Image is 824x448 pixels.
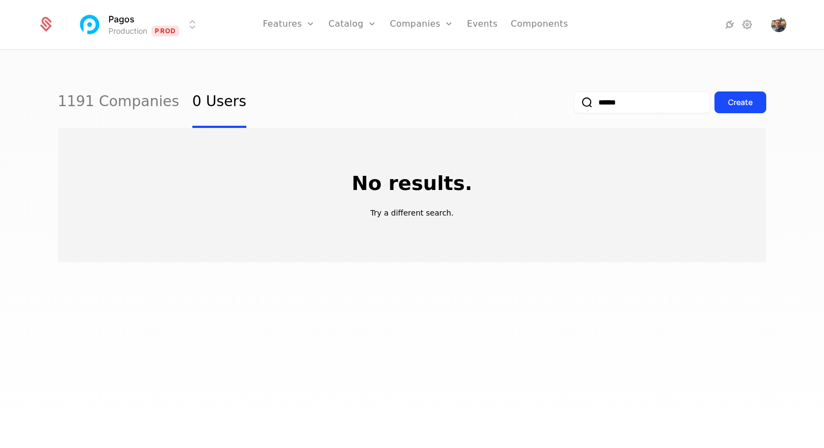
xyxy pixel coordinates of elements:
[771,17,786,32] button: Open user button
[108,13,135,26] span: Pagos
[723,18,736,31] a: Integrations
[108,26,147,36] div: Production
[741,18,754,31] a: Settings
[714,91,766,113] button: Create
[152,26,179,36] span: Prod
[352,173,472,194] p: No results.
[58,77,179,128] a: 1191 Companies
[77,11,103,38] img: Pagos
[728,97,753,108] div: Create
[771,17,786,32] img: Dmitry Yarashevich
[80,13,199,36] button: Select environment
[192,77,246,128] a: 0 Users
[371,207,454,218] p: Try a different search.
